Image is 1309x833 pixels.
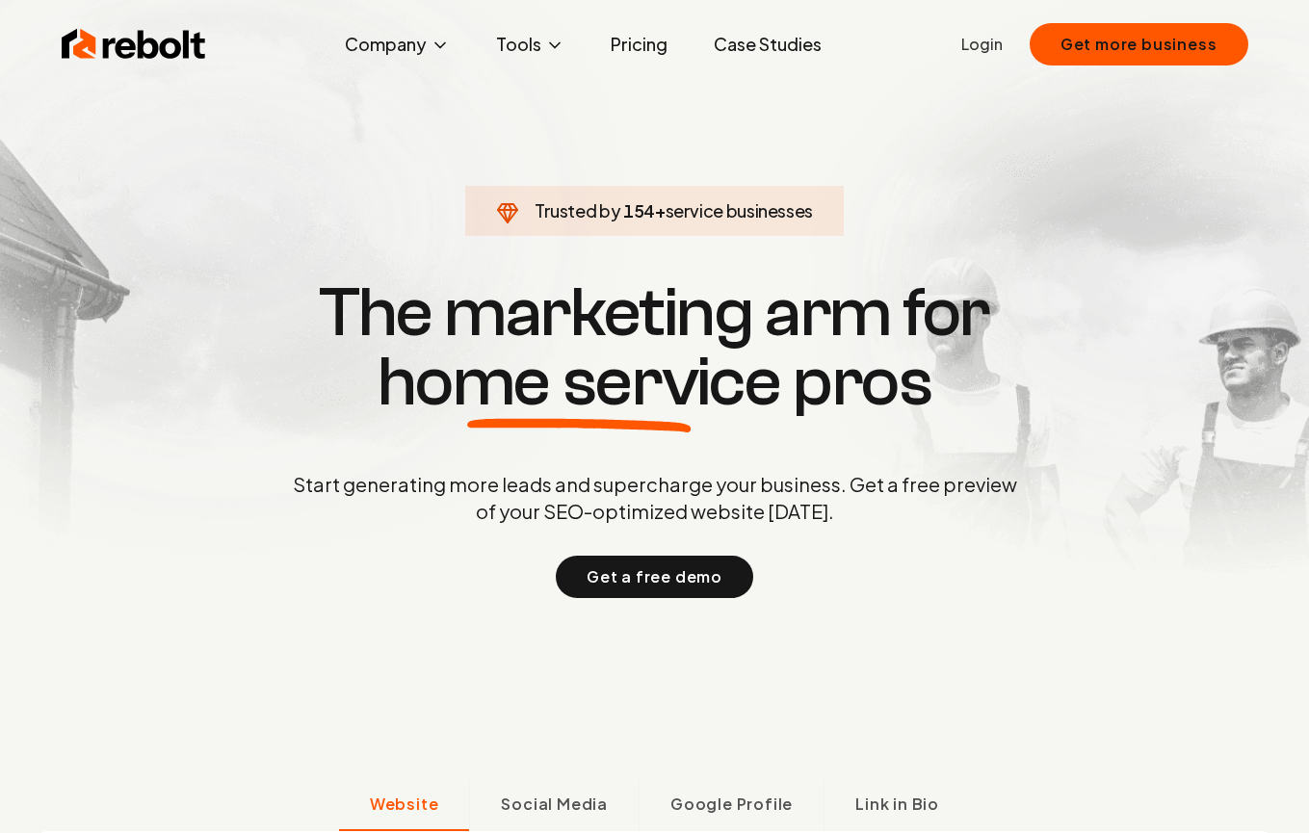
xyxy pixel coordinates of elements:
p: Start generating more leads and supercharge your business. Get a free preview of your SEO-optimiz... [289,471,1021,525]
span: Website [370,793,439,816]
button: Website [339,781,470,831]
a: Pricing [595,25,683,64]
button: Get a free demo [556,556,753,598]
span: service businesses [666,199,814,221]
span: 154 [623,197,655,224]
a: Case Studies [698,25,837,64]
span: Social Media [501,793,608,816]
span: home service [378,348,781,417]
span: Trusted by [535,199,620,221]
button: Tools [481,25,580,64]
span: + [655,199,666,221]
h1: The marketing arm for pros [193,278,1117,417]
button: Google Profile [639,781,824,831]
img: Rebolt Logo [62,25,206,64]
button: Company [329,25,465,64]
a: Login [961,33,1003,56]
button: Social Media [469,781,639,831]
button: Get more business [1030,23,1248,65]
span: Google Profile [670,793,793,816]
span: Link in Bio [855,793,939,816]
button: Link in Bio [824,781,970,831]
